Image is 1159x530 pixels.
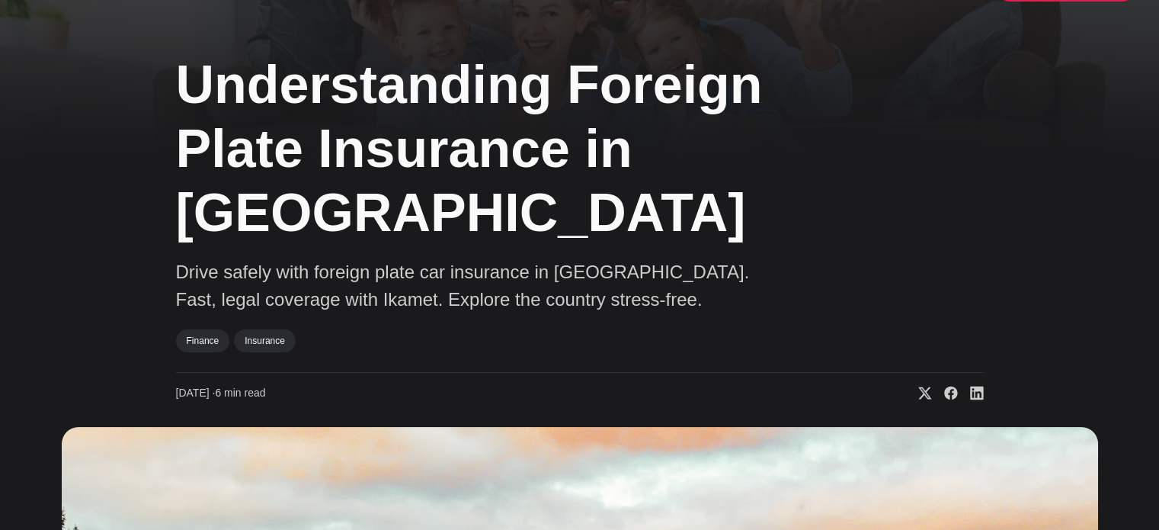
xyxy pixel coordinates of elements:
a: Share on X [906,386,932,401]
a: Share on Facebook [932,386,958,401]
a: Share on Linkedin [958,386,984,401]
p: Drive safely with foreign plate car insurance in [GEOGRAPHIC_DATA]. Fast, legal coverage with Ika... [176,259,786,313]
a: Finance [176,329,230,352]
span: [DATE] ∙ [176,387,216,399]
a: Insurance [234,329,296,352]
h1: Understanding Foreign Plate Insurance in [GEOGRAPHIC_DATA] [176,53,831,245]
time: 6 min read [176,386,266,401]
